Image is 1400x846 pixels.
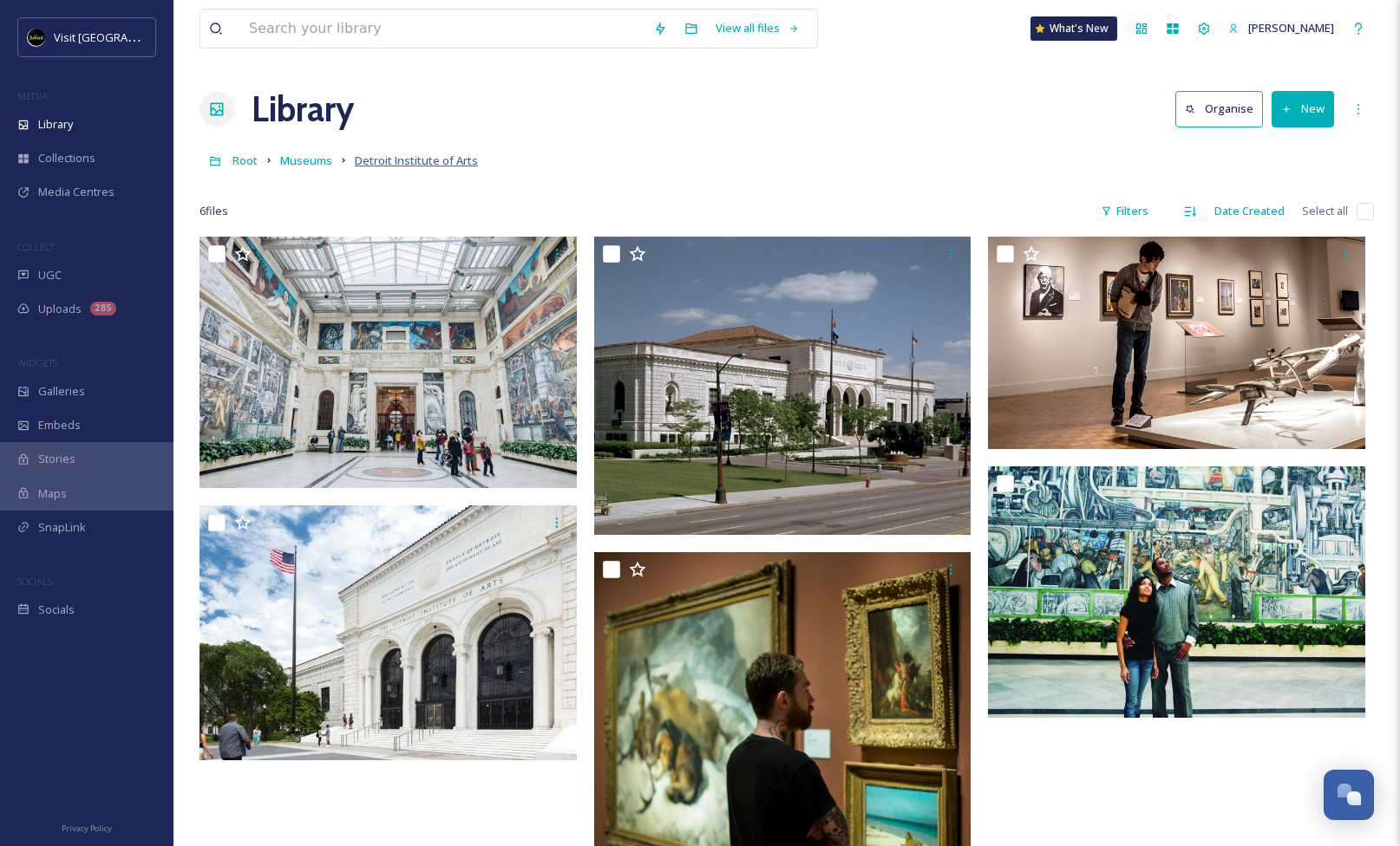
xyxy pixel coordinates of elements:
a: Library [252,83,354,135]
div: Filters [1092,194,1157,228]
span: Select all [1302,203,1348,219]
span: [PERSON_NAME] [1248,20,1334,36]
span: Collections [38,150,95,166]
img: DIA_observing_today.png [988,237,1365,449]
button: Open Chat [1324,770,1374,820]
span: WIDGETS [17,356,57,369]
button: New [1272,91,1334,127]
span: Library [38,116,73,133]
span: COLLECT [17,240,55,253]
span: Stories [38,451,75,467]
span: Galleries [38,383,85,400]
img: Detroit Institute of Arts Bowen.jpg [988,466,1365,718]
span: Media Centres [38,184,114,200]
a: [PERSON_NAME] [1220,11,1343,45]
span: Detroit Institute of Arts [355,153,478,168]
span: Socials [38,602,75,618]
a: Museums [280,150,332,171]
div: 285 [90,302,116,316]
span: Root [232,153,258,168]
span: MEDIA [17,89,48,102]
span: Maps [38,485,67,502]
a: View all files [707,11,808,45]
a: Organise [1175,91,1272,127]
a: Root [232,150,258,171]
div: Date Created [1206,194,1293,228]
input: Search your library [240,10,644,48]
a: What's New [1030,16,1117,41]
span: SnapLink [38,519,86,536]
a: Detroit Institute of Arts [355,150,478,171]
span: Uploads [38,301,82,317]
span: SOCIALS [17,575,52,588]
span: Museums [280,153,332,168]
button: Organise [1175,91,1263,127]
span: Privacy Policy [62,823,112,834]
img: Rivera Court 2.jpg [200,237,577,488]
img: VISIT%20DETROIT%20LOGO%20-%20BLACK%20BACKGROUND.png [28,29,45,46]
span: Visit [GEOGRAPHIC_DATA] [54,29,188,45]
span: Embeds [38,417,81,433]
span: UGC [38,267,62,283]
img: DIA_image-5building-PhotoCredit-Detroit_Institute_of_Arts-UsageExpires4-14-22.jpeg [594,237,971,535]
a: Privacy Policy [62,817,112,837]
img: Exterior.jpg [200,505,577,760]
span: 6 file s [200,203,228,219]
